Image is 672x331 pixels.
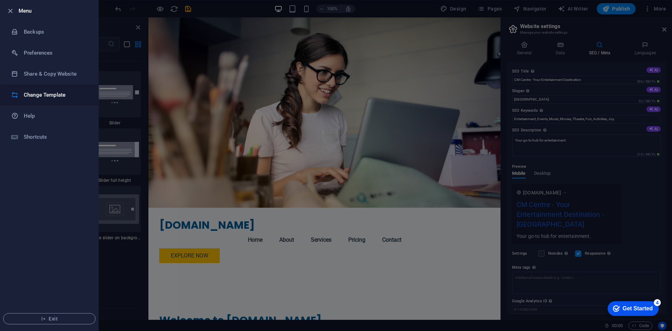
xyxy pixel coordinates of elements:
span: Exit [9,316,90,322]
div: Get Started [21,8,51,14]
h6: Change Template [24,91,89,99]
div: Get Started 4 items remaining, 20% complete [6,4,57,18]
h6: Menu [19,7,93,15]
div: 4 [52,1,59,8]
a: Help [0,105,98,126]
button: Exit [3,313,96,324]
h6: Help [24,112,89,120]
h6: Share & Copy Website [24,70,89,78]
h6: Preferences [24,49,89,57]
h6: Backups [24,28,89,36]
h6: Shortcuts [24,133,89,141]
